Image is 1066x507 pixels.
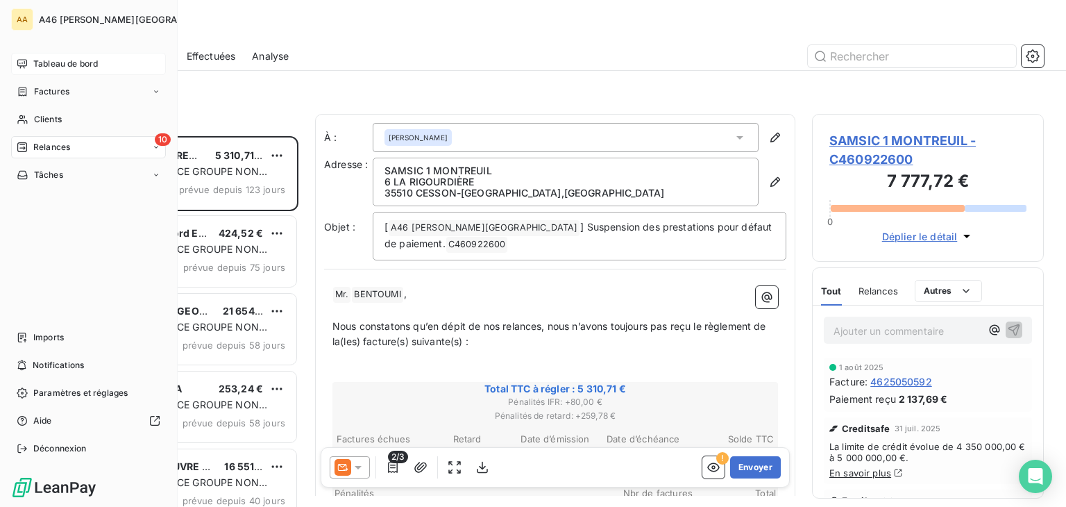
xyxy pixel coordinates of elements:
span: 2/3 [388,451,408,463]
span: Notifications [33,359,84,372]
span: Paramètres et réglages [33,387,128,399]
button: Autres [915,280,982,302]
span: Total TTC à régler : 5 310,71 € [335,382,776,396]
th: Date d’émission [512,432,599,447]
label: À : [324,131,373,144]
span: Pénalités de retard : + 259,78 € [335,410,776,422]
a: Tâches [11,164,166,186]
span: Total [693,488,776,499]
span: 21 654,65 € [223,305,280,317]
a: Factures [11,81,166,103]
span: prévue depuis 58 jours [183,340,285,351]
th: Date d’échéance [600,432,686,447]
span: BENTOUMI [352,287,403,303]
span: Adresse : [324,158,368,170]
button: Déplier le détail [878,228,979,244]
span: Paiement reçu [829,392,896,406]
span: PLAN DE RELANCE GROUPE NON AUTOMATIQUE [99,399,267,424]
a: En savoir plus [829,467,891,479]
span: Déplier le détail [882,229,958,244]
p: SAMSIC 1 MONTREUIL [384,165,747,176]
span: Déconnexion [33,442,87,455]
span: Nbr de factures [609,488,693,499]
span: prévue depuis 123 jours [179,184,285,195]
span: C460922600 [446,237,508,253]
a: 10Relances [11,136,166,158]
span: 4625050592 [870,374,932,389]
th: Solde TTC [688,432,775,447]
div: AA [11,8,33,31]
span: Clients [34,113,62,126]
span: 5 310,71 € [215,149,264,161]
span: , [404,288,407,299]
span: [ [384,221,388,233]
span: Aide [33,415,52,427]
a: Imports [11,326,166,349]
span: Relances [858,285,898,297]
span: Facture : [829,374,868,389]
span: Tableau de bord [33,58,98,70]
span: 2 137,69 € [899,392,948,406]
span: 424,52 € [219,227,263,239]
span: 253,24 € [219,383,263,394]
a: Paramètres et réglages [11,382,166,404]
th: Retard [424,432,511,447]
a: Aide [11,410,166,432]
button: Envoyer [730,456,781,479]
div: grid [67,136,298,507]
span: Relances [33,141,70,153]
span: Email [842,495,868,506]
span: Pénalités [335,488,609,499]
span: SAMSIC 1 MONTREUIL - C460922600 [829,131,1026,169]
span: PLAN DE RELANCE GROUPE NON AUTOMATIQUE [99,165,267,191]
span: 0 [827,216,833,227]
span: Pénalités IFR : + 80,00 € [335,396,776,408]
div: Open Intercom Messenger [1019,460,1052,493]
span: Effectuées [187,49,236,63]
span: Nous constatons qu’en dépit de nos relances, nous n’avons toujours pas reçu le règlement de la(le... [332,320,769,348]
span: 1 août 2025 [839,363,884,372]
span: prévue depuis 75 jours [183,262,285,273]
a: Clients [11,108,166,131]
span: Analyse [252,49,289,63]
span: SARL AIROTEL - GEOGRAPHOTEL [98,305,260,317]
span: 21 juil. 2025, 08:54 [873,497,946,505]
span: La limite de crédit évolue de 4 350 000,00 € à 5 000 000,00 €. [829,441,1026,463]
p: 6 LA RIGOURDIÈRE [384,176,747,188]
p: 35510 CESSON-[GEOGRAPHIC_DATA] , [GEOGRAPHIC_DATA] [384,188,747,199]
span: 31 juil. 2025 [895,424,941,433]
span: prévue depuis 58 jours [183,417,285,429]
span: PLAN DE RELANCE GROUPE NON AUTOMATIQUE [99,476,267,502]
span: Imports [33,331,64,344]
span: A46 [PERSON_NAME][GEOGRAPHIC_DATA] [39,14,230,25]
span: A46 [PERSON_NAME][GEOGRAPHIC_DATA] [389,220,579,236]
span: Factures [34,85,69,98]
span: FONDATION OEUVRE DE LA CROIX [98,460,263,472]
span: Tout [821,285,842,297]
span: 16 551,62 € [224,460,280,472]
img: Logo LeanPay [11,476,97,499]
input: Rechercher [808,45,1016,67]
span: PLAN DE RELANCE GROUPE NON AUTOMATIQUE [99,321,267,347]
span: Objet : [324,221,355,233]
span: Tâches [34,169,63,181]
span: 10 [155,133,171,146]
a: Tableau de bord [11,53,166,75]
span: ] Suspension des prestations pour défaut de paiement. [384,221,775,249]
span: [PERSON_NAME] [389,133,448,142]
th: Factures échues [336,432,423,447]
h3: 7 777,72 € [829,169,1026,197]
span: Mr. [333,287,350,303]
span: prévue depuis 40 jours [183,495,285,506]
span: Creditsafe [842,423,890,434]
span: PLAN DE RELANCE GROUPE NON AUTOMATIQUE [99,243,267,269]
